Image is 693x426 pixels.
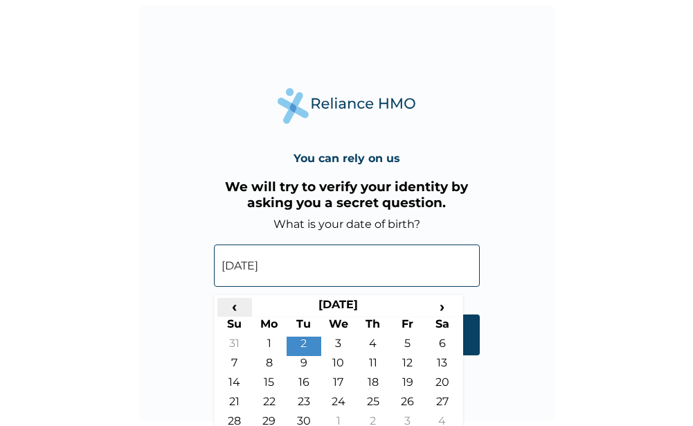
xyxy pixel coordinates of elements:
td: 2 [287,337,321,356]
td: 1 [252,337,287,356]
th: Th [356,317,390,337]
td: 27 [425,395,460,414]
span: › [425,298,460,315]
td: 17 [321,375,356,395]
td: 6 [425,337,460,356]
td: 18 [356,375,390,395]
td: 20 [425,375,460,395]
td: 16 [287,375,321,395]
span: ‹ [217,298,252,315]
h4: You can rely on us [294,152,400,165]
th: Fr [390,317,425,337]
td: 4 [356,337,390,356]
td: 7 [217,356,252,375]
input: DD-MM-YYYY [214,245,480,287]
td: 14 [217,375,252,395]
h3: We will try to verify your identity by asking you a secret question. [214,179,480,211]
td: 10 [321,356,356,375]
td: 24 [321,395,356,414]
td: 23 [287,395,321,414]
td: 31 [217,337,252,356]
td: 22 [252,395,287,414]
th: We [321,317,356,337]
td: 21 [217,395,252,414]
th: [DATE] [252,298,425,317]
td: 25 [356,395,390,414]
th: Sa [425,317,460,337]
label: What is your date of birth? [273,218,420,231]
th: Su [217,317,252,337]
td: 19 [390,375,425,395]
td: 11 [356,356,390,375]
th: Tu [287,317,321,337]
td: 8 [252,356,287,375]
td: 26 [390,395,425,414]
th: Mo [252,317,287,337]
td: 3 [321,337,356,356]
td: 9 [287,356,321,375]
td: 12 [390,356,425,375]
td: 13 [425,356,460,375]
img: Reliance Health's Logo [278,88,416,123]
td: 15 [252,375,287,395]
td: 5 [390,337,425,356]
